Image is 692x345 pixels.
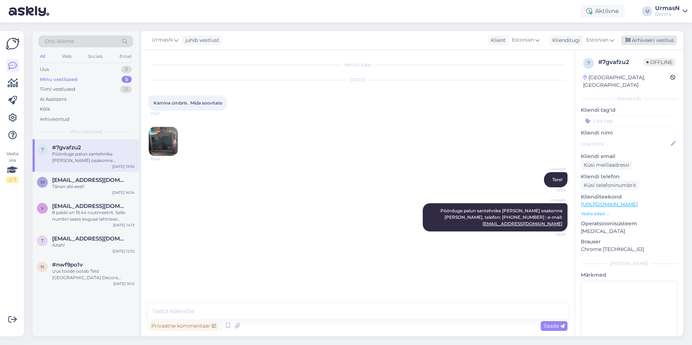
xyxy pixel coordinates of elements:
div: Tiimi vestlused [40,86,75,93]
div: All [38,52,47,61]
div: [PERSON_NAME] [581,260,678,267]
div: [DATE] 16:34 [112,190,135,195]
img: Attachment [149,127,178,156]
div: Privaatne kommentaar [148,321,219,331]
p: Kliendi telefon [581,173,678,180]
span: 13:50 [538,232,565,237]
span: Estonian [586,36,608,44]
span: t [41,238,44,243]
div: Aitäh! [52,242,135,248]
span: Offline [644,58,675,66]
span: Saada [544,323,565,329]
div: Pöörduge palun santehnika [PERSON_NAME] osakonna [PERSON_NAME], telefon: [PHONE_NUMBER] ; e-mail:... [52,151,135,164]
div: Web [60,52,73,61]
div: AI Assistent [40,96,67,103]
p: Kliendi email [581,153,678,160]
span: Minu vestlused [69,128,102,135]
div: [DATE] 13:50 [112,164,135,169]
span: 13:49 [538,188,565,193]
div: Minu vestlused [40,76,77,83]
div: Uus toode ootab Teid [GEOGRAPHIC_DATA] Decora arvemüügis (kohe uksest sisse tulles vasakul esimen... [52,268,135,281]
div: 0 [121,66,132,73]
div: # 7gvafzu2 [598,58,644,67]
span: vdostojevskaja@gmail.com [52,203,127,209]
span: merle152@hotmail.com [52,177,127,183]
div: UrmasN [655,5,680,11]
div: [DATE] 12:32 [113,248,135,254]
p: Chrome [TECHNICAL_ID] [581,246,678,253]
span: Otsi kliente [45,38,74,45]
div: Küsi meiliaadressi [581,160,632,170]
div: Vestlus algas [148,61,567,68]
div: Aktiivne [581,5,625,18]
input: Lisa nimi [581,140,669,148]
div: [DATE] [148,77,567,83]
span: #nwf9po1v [52,261,83,268]
div: Tãnan abi eest! [52,183,135,190]
p: Operatsioonisüsteem [581,220,678,227]
div: Kliendi info [581,95,678,102]
span: Estonian [512,36,534,44]
p: Kliendi nimi [581,129,678,137]
span: UrmasN [152,36,173,44]
div: Decora [655,11,680,17]
span: n [41,264,44,269]
span: 7 [41,147,44,152]
span: v [41,205,44,211]
div: Uus [40,66,49,73]
div: [DATE] 14:13 [113,222,135,228]
div: 2 / 3 [6,176,19,183]
p: Kliendi tag'id [581,106,678,114]
div: Klient [488,37,506,44]
div: Arhiveeri vestlus [621,35,677,45]
span: 13:47 [151,111,178,116]
a: [URL][DOMAIN_NAME] [581,201,638,208]
div: Küsi telefoninumbrit [581,180,639,190]
span: Tere! [552,177,562,182]
a: UrmasNDecora [655,5,688,17]
span: #7gvafzu2 [52,144,81,151]
div: juhib vestlust [182,37,219,44]
div: U [642,6,652,16]
a: [EMAIL_ADDRESS][DOMAIN_NAME] [482,221,562,226]
span: m [41,179,45,185]
div: Klienditugi [549,37,580,44]
p: Vaata edasi ... [581,210,678,217]
span: UrmasN [538,166,565,172]
div: Vaata siia [6,150,19,183]
span: 7 [587,60,590,66]
div: 5 [122,76,132,83]
div: Socials [86,52,104,61]
div: Arhiveeritud [40,116,69,123]
div: [DATE] 16:12 [113,281,135,286]
span: Kamina ümbris . Mida soovitate [153,100,222,106]
p: [MEDICAL_DATA] [581,227,678,235]
div: Kõik [40,106,50,113]
div: Email [118,52,133,61]
span: Pöörduge palun santehnika [PERSON_NAME] osakonna [PERSON_NAME], telefon: [PHONE_NUMBER] ; e-mail: [440,208,564,226]
span: UrmasN [538,197,565,203]
span: terippohla@gmail.com [52,235,127,242]
div: 8 pakki on 19,44 ruutmeetrit. Selle numbri saate koguse lahtrisse sisestada. Selle koguse hind on... [52,209,135,222]
img: Askly Logo [6,37,20,51]
span: 13:48 [151,156,178,162]
div: 13 [120,86,132,93]
p: Brauser [581,238,678,246]
div: [GEOGRAPHIC_DATA], [GEOGRAPHIC_DATA] [583,74,670,89]
input: Lisa tag [581,115,678,126]
p: Märkmed [581,271,678,279]
p: Klienditeekond [581,193,678,201]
